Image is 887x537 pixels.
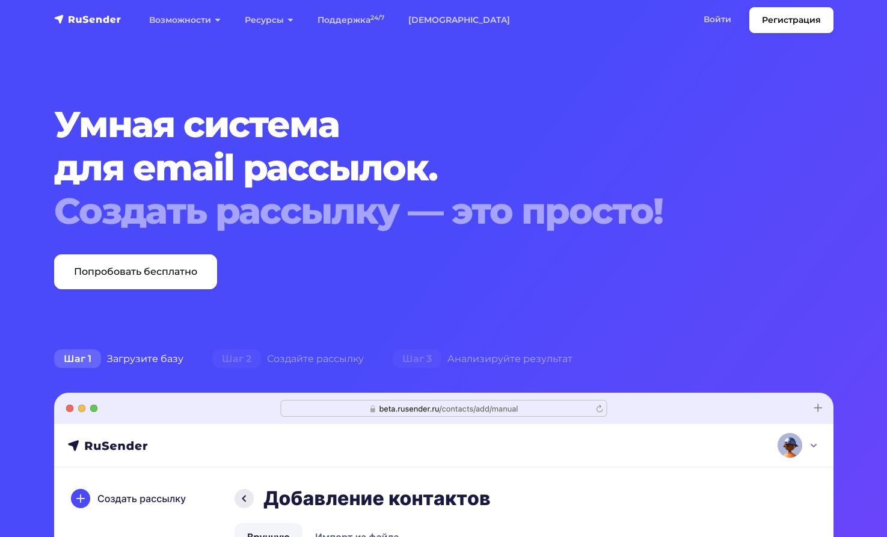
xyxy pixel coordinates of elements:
[370,14,384,22] sup: 24/7
[40,347,198,371] div: Загрузите базу
[54,254,217,289] a: Попробовать бесплатно
[749,7,833,33] a: Регистрация
[305,8,396,32] a: Поддержка24/7
[396,8,522,32] a: [DEMOGRAPHIC_DATA]
[54,189,767,233] div: Создать рассылку — это просто!
[54,103,767,233] h1: Умная система для email рассылок.
[54,349,101,369] span: Шаг 1
[137,8,233,32] a: Возможности
[233,8,305,32] a: Ресурсы
[54,13,121,25] img: RuSender
[393,349,441,369] span: Шаг 3
[198,347,378,371] div: Создайте рассылку
[692,7,743,32] a: Войти
[378,347,587,371] div: Анализируйте результат
[212,349,261,369] span: Шаг 2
